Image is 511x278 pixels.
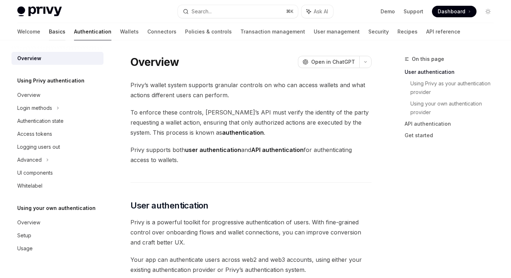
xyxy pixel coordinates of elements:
button: Search...⌘K [178,5,298,18]
div: Overview [17,54,41,63]
a: Setup [11,229,103,242]
strong: authentication [222,129,264,136]
div: Whitelabel [17,181,42,190]
a: API authentication [405,118,500,130]
a: Access tokens [11,127,103,140]
div: Access tokens [17,130,52,138]
h1: Overview [130,55,179,68]
a: Overview [11,52,103,65]
div: Authentication state [17,117,64,125]
img: light logo [17,6,62,17]
button: Open in ChatGPT [298,56,359,68]
span: Ask AI [314,8,328,15]
a: Wallets [120,23,139,40]
div: Usage [17,244,33,253]
a: User authentication [405,66,500,78]
a: Logging users out [11,140,103,153]
span: Your app can authenticate users across web2 and web3 accounts, using either your existing authent... [130,255,372,275]
h5: Using Privy authentication [17,76,84,85]
strong: API authentication [251,146,304,153]
button: Ask AI [301,5,333,18]
a: Support [404,8,423,15]
div: Login methods [17,104,52,112]
div: Setup [17,231,31,240]
a: Overview [11,89,103,102]
a: Welcome [17,23,40,40]
span: Privy is a powerful toolkit for progressive authentication of users. With fine-grained control ov... [130,217,372,247]
a: UI components [11,166,103,179]
a: Using your own authentication provider [410,98,500,118]
div: Search... [192,7,212,16]
a: Demo [381,8,395,15]
span: On this page [412,55,444,63]
span: Privy supports both and for authenticating access to wallets. [130,145,372,165]
a: Dashboard [432,6,477,17]
a: Security [368,23,389,40]
a: Usage [11,242,103,255]
span: Dashboard [438,8,465,15]
div: Logging users out [17,143,60,151]
div: UI components [17,169,53,177]
a: Basics [49,23,65,40]
a: API reference [426,23,460,40]
div: Overview [17,218,40,227]
button: Toggle dark mode [482,6,494,17]
a: Recipes [397,23,418,40]
a: Using Privy as your authentication provider [410,78,500,98]
strong: user authentication [185,146,241,153]
span: Open in ChatGPT [311,58,355,66]
a: Policies & controls [185,23,232,40]
span: ⌘ K [286,9,294,14]
a: Authentication state [11,115,103,127]
a: User management [314,23,360,40]
span: To enforce these controls, [PERSON_NAME]’s API must verify the identity of the party requesting a... [130,107,372,138]
a: Transaction management [240,23,305,40]
div: Advanced [17,156,42,164]
a: Authentication [74,23,111,40]
span: User authentication [130,200,208,211]
h5: Using your own authentication [17,204,96,212]
span: Privy’s wallet system supports granular controls on who can access wallets and what actions diffe... [130,80,372,100]
div: Overview [17,91,40,99]
a: Get started [405,130,500,141]
a: Overview [11,216,103,229]
a: Whitelabel [11,179,103,192]
a: Connectors [147,23,176,40]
